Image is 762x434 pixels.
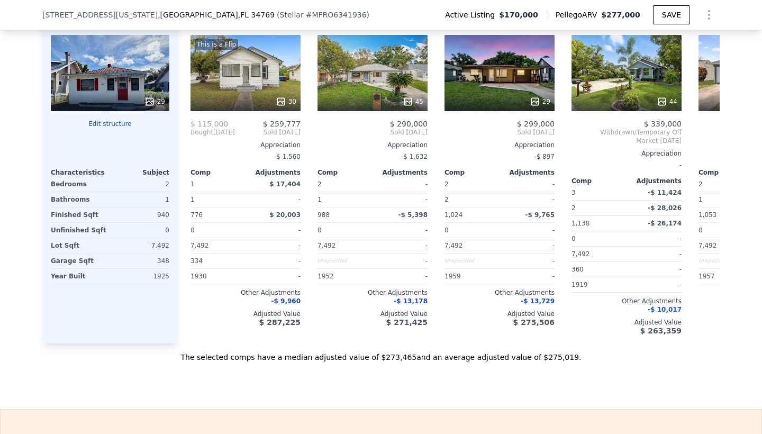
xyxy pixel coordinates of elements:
div: Adjusted Value [190,310,301,318]
span: -$ 9,765 [525,211,555,219]
span: -$ 9,960 [271,297,301,305]
div: - [375,254,428,268]
div: - [375,192,428,207]
div: [DATE] [190,128,235,137]
div: Unspecified [698,254,751,268]
div: - [248,223,301,238]
div: - [502,177,555,192]
span: 0 [190,227,195,234]
div: Bathrooms [51,192,108,207]
span: -$ 28,026 [648,204,682,212]
div: - [375,238,428,253]
span: 0 [571,235,576,242]
div: Unfinished Sqft [51,223,108,238]
span: Stellar [280,11,304,19]
div: 29 [144,96,165,107]
span: Sold [DATE] [317,128,428,137]
div: Adjusted Value [571,318,682,327]
span: # MFRO6341936 [306,11,367,19]
span: Pellego ARV [556,10,602,20]
div: Adjustments [373,168,428,177]
div: Appreciation [571,149,682,158]
span: Withdrawn/Temporary Off Market [DATE] [571,128,682,145]
span: $ 115,000 [190,120,228,128]
span: 1,138 [571,220,589,227]
span: -$ 11,424 [648,189,682,196]
div: Appreciation [444,141,555,149]
span: 360 [571,266,584,273]
div: Adjusted Value [317,310,428,318]
div: 7,492 [112,238,169,253]
span: 1,024 [444,211,462,219]
span: $170,000 [499,10,538,20]
div: - [248,192,301,207]
button: Edit structure [51,120,169,128]
span: Sold [DATE] [235,128,301,137]
div: 1 [317,192,370,207]
div: - [502,192,555,207]
div: Other Adjustments [571,297,682,305]
div: 1959 [444,269,497,284]
div: - [629,277,682,292]
div: Adjustments [500,168,555,177]
div: Unspecified [444,254,497,268]
span: 2 [698,180,703,188]
div: 2 [112,177,169,192]
span: Bought [190,128,213,137]
span: 988 [317,211,330,219]
div: Lot Sqft [51,238,108,253]
div: Other Adjustments [190,288,301,297]
div: 30 [276,96,296,107]
span: 1,053 [698,211,716,219]
span: 7,492 [444,242,462,249]
span: $ 339,000 [644,120,682,128]
div: 1952 [317,269,370,284]
div: - [502,223,555,238]
div: Other Adjustments [317,288,428,297]
div: Other Adjustments [444,288,555,297]
span: 3 [571,189,576,196]
span: 7,492 [317,242,335,249]
div: - [629,247,682,261]
span: 334 [190,257,203,265]
span: -$ 1,560 [274,153,301,160]
span: -$ 10,017 [648,306,682,313]
div: 1 [112,192,169,207]
span: [STREET_ADDRESS][US_STATE] [42,10,158,20]
div: 1 [698,192,751,207]
button: Show Options [698,4,720,25]
div: Appreciation [317,141,428,149]
span: 1 [190,180,195,188]
div: 2 [444,192,497,207]
div: This is a Flip [195,39,238,50]
span: 7,492 [190,242,208,249]
span: $ 20,003 [269,211,301,219]
span: Sold [DATE] [444,128,555,137]
span: -$ 5,398 [398,211,428,219]
div: Year Built [51,269,108,284]
div: 0 [112,223,169,238]
span: , [GEOGRAPHIC_DATA] [158,10,275,20]
span: 0 [698,227,703,234]
div: 1957 [698,269,751,284]
span: Active Listing [445,10,499,20]
div: Comp [444,168,500,177]
div: - [375,269,428,284]
div: - [375,223,428,238]
span: $ 275,506 [513,318,555,327]
div: - [571,158,682,173]
span: $ 271,425 [386,318,428,327]
span: -$ 13,729 [521,297,555,305]
span: -$ 13,178 [394,297,428,305]
div: - [502,269,555,284]
div: Comp [698,168,754,177]
div: 2 [571,201,624,215]
span: $ 17,404 [269,180,301,188]
div: Characteristics [51,168,110,177]
div: Comp [317,168,373,177]
span: 776 [190,211,203,219]
span: -$ 26,174 [648,220,682,227]
span: $ 263,359 [640,327,682,335]
div: - [375,177,428,192]
div: 348 [112,254,169,268]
